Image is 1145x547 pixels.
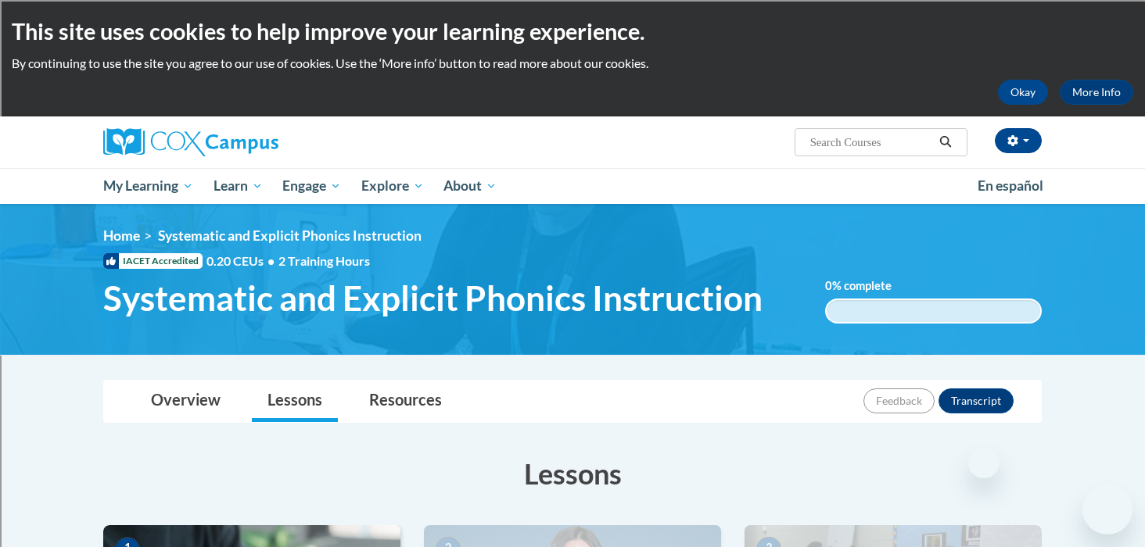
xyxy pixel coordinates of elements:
label: % complete [825,277,915,295]
span: 2 Training Hours [278,253,370,268]
a: En español [967,170,1053,202]
img: Cox Campus [103,128,278,156]
a: Learn [203,168,273,204]
div: Main menu [80,168,1065,204]
a: Engage [272,168,351,204]
iframe: Close message [968,447,1000,478]
span: IACET Accredited [103,253,203,269]
a: Explore [351,168,434,204]
a: My Learning [93,168,203,204]
span: En español [978,177,1043,194]
span: 0 [825,279,832,292]
span: Systematic and Explicit Phonics Instruction [103,277,763,319]
span: Engage [282,177,341,195]
input: Search Courses [809,133,934,152]
a: About [434,168,508,204]
span: Explore [361,177,424,195]
span: Systematic and Explicit Phonics Instruction [158,227,422,244]
span: About [443,177,497,195]
button: Search [934,133,957,152]
span: My Learning [103,177,193,195]
span: 0.20 CEUs [206,252,278,270]
a: Cox Campus [103,128,400,156]
button: Account Settings [995,128,1042,153]
iframe: Button to launch messaging window [1082,484,1132,534]
a: Home [103,227,140,244]
span: • [267,253,275,268]
span: Learn [214,177,263,195]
